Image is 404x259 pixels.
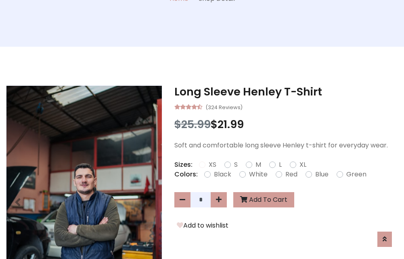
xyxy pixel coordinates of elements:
[218,117,244,132] span: 21.99
[174,141,398,150] p: Soft and comfortable long sleeve Henley t-shirt for everyday wear.
[346,170,366,179] label: Green
[174,117,211,132] span: $25.99
[255,160,261,170] label: M
[174,160,193,170] p: Sizes:
[205,102,243,112] small: (324 Reviews)
[315,170,329,179] label: Blue
[279,160,282,170] label: L
[249,170,268,179] label: White
[285,170,297,179] label: Red
[174,170,198,179] p: Colors:
[299,160,306,170] label: XL
[174,118,398,131] h3: $
[214,170,231,179] label: Black
[233,192,294,207] button: Add To Cart
[174,85,398,98] h3: Long Sleeve Henley T-Shirt
[234,160,238,170] label: S
[209,160,216,170] label: XS
[174,220,231,231] button: Add to wishlist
